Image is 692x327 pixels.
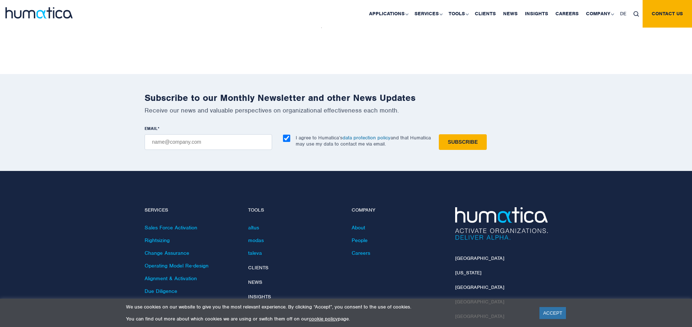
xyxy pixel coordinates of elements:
[145,134,272,150] input: name@company.com
[620,11,626,17] span: DE
[248,294,271,300] a: Insights
[145,92,548,103] h2: Subscribe to our Monthly Newsletter and other News Updates
[455,270,481,276] a: [US_STATE]
[439,134,487,150] input: Subscribe
[248,237,264,244] a: modas
[145,106,548,114] p: Receive our news and valuable perspectives on organizational effectiveness each month.
[352,250,370,256] a: Careers
[352,224,365,231] a: About
[634,11,639,17] img: search_icon
[309,316,338,322] a: cookie policy
[126,316,530,322] p: You can find out more about which cookies we are using or switch them off on our page.
[145,126,158,131] span: EMAIL
[539,307,566,319] a: ACCEPT
[343,135,390,141] a: data protection policy
[145,207,237,213] h4: Services
[145,224,197,231] a: Sales Force Activation
[145,250,189,256] a: Change Assurance
[248,250,262,256] a: taleva
[248,224,259,231] a: altus
[352,207,444,213] h4: Company
[248,207,341,213] h4: Tools
[455,207,548,240] img: Humatica
[145,275,197,282] a: Alignment & Activation
[145,288,177,294] a: Due Diligence
[145,262,209,269] a: Operating Model Re-design
[296,135,431,147] p: I agree to Humatica’s and that Humatica may use my data to contact me via email.
[248,279,262,285] a: News
[126,304,530,310] p: We use cookies on our website to give you the most relevant experience. By clicking “Accept”, you...
[455,284,504,290] a: [GEOGRAPHIC_DATA]
[5,7,73,19] img: logo
[283,135,290,142] input: I agree to Humatica’sdata protection policyand that Humatica may use my data to contact me via em...
[145,237,170,244] a: Rightsizing
[248,265,268,271] a: Clients
[455,255,504,261] a: [GEOGRAPHIC_DATA]
[352,237,368,244] a: People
